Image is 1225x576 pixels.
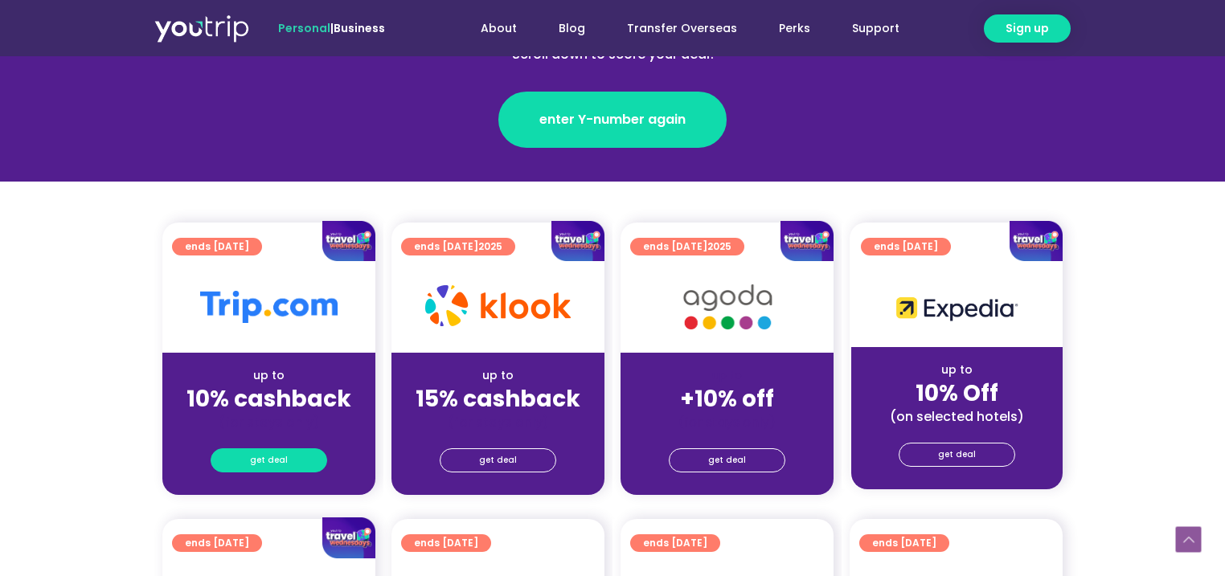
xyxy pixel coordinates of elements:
[1006,20,1049,37] span: Sign up
[404,367,592,384] div: up to
[864,362,1050,378] div: up to
[859,534,949,552] a: ends [DATE]
[899,443,1015,467] a: get deal
[938,443,976,466] span: get deal
[633,414,821,431] div: (for stays only)
[606,14,758,43] a: Transfer Overseas
[186,383,351,415] strong: 10% cashback
[334,20,385,36] a: Business
[250,449,288,472] span: get deal
[175,367,363,384] div: up to
[538,14,606,43] a: Blog
[984,14,1071,43] a: Sign up
[404,414,592,431] div: (for stays only)
[460,14,538,43] a: About
[498,92,727,148] a: enter Y-number again
[211,448,327,472] a: get deal
[916,378,998,409] strong: 10% Off
[872,534,936,552] span: ends [DATE]
[669,448,785,472] a: get deal
[428,14,920,43] nav: Menu
[440,448,556,472] a: get deal
[831,14,920,43] a: Support
[401,534,491,552] a: ends [DATE]
[539,110,686,129] span: enter Y-number again
[864,408,1050,425] div: (on selected hotels)
[278,20,330,36] span: Personal
[758,14,831,43] a: Perks
[479,449,517,472] span: get deal
[416,383,580,415] strong: 15% cashback
[414,534,478,552] span: ends [DATE]
[712,367,742,383] span: up to
[643,534,707,552] span: ends [DATE]
[708,449,746,472] span: get deal
[630,534,720,552] a: ends [DATE]
[680,383,774,415] strong: +10% off
[175,414,363,431] div: (for stays only)
[278,20,385,36] span: |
